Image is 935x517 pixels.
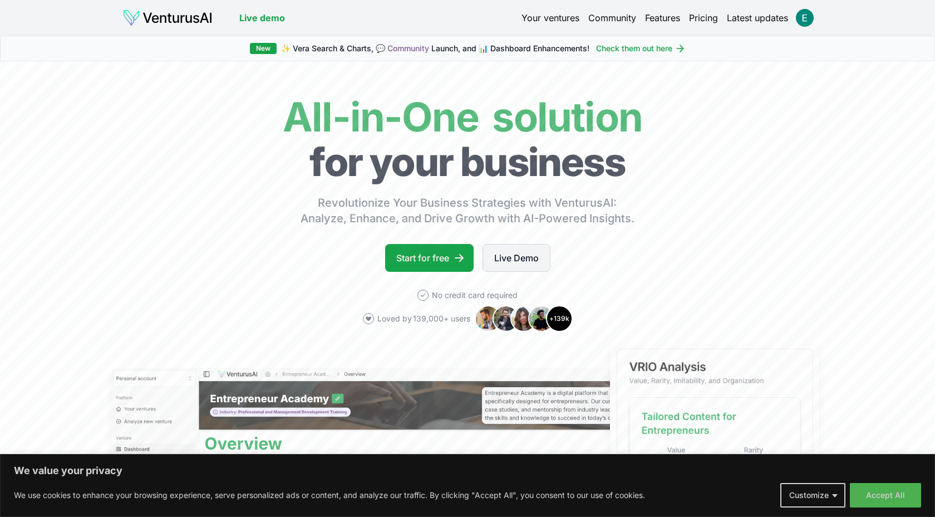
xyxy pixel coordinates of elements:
[493,305,519,332] img: Avatar 2
[588,11,636,25] a: Community
[387,43,429,53] a: Community
[475,305,501,332] img: Avatar 1
[596,43,686,54] a: Check them out here
[727,11,788,25] a: Latest updates
[528,305,555,332] img: Avatar 4
[239,11,285,25] a: Live demo
[645,11,680,25] a: Features
[122,9,213,27] img: logo
[780,483,845,508] button: Customize
[850,483,921,508] button: Accept All
[796,9,814,27] img: ACg8ocL4fPSSfWKZciODRO3lxXgkFY58T5ZnGwZtYQcGzeDnNzjclA=s96-c
[250,43,277,54] div: New
[510,305,537,332] img: Avatar 3
[689,11,718,25] a: Pricing
[281,43,589,54] span: ✨ Vera Search & Charts, 💬 Launch, and 📊 Dashboard Enhancements!
[483,244,550,272] a: Live Demo
[521,11,579,25] a: Your ventures
[385,244,474,272] a: Start for free
[14,489,645,502] p: We use cookies to enhance your browsing experience, serve personalized ads or content, and analyz...
[14,464,921,477] p: We value your privacy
